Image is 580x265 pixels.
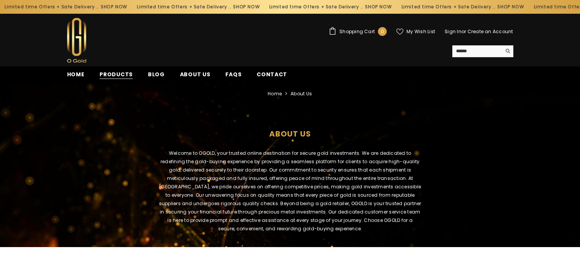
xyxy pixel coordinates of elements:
a: SHOP NOW [100,3,126,11]
span: Home [67,71,85,78]
span: My Wish List [406,29,435,34]
a: Create an Account [467,28,513,35]
a: SHOP NOW [364,3,390,11]
a: Home [268,90,282,98]
h1: about us [6,116,574,147]
a: Blog [140,70,172,83]
a: SHOP NOW [231,3,258,11]
nav: breadcrumbs [6,83,574,101]
span: Contact [257,71,287,78]
a: About us [172,70,218,83]
span: Products [100,71,133,79]
button: Search [501,45,513,57]
div: Limited time Offers + Safe Delivery .. [263,1,395,13]
div: Limited time Offers + Safe Delivery .. [395,1,527,13]
a: Contact [249,70,295,83]
span: about us [291,90,312,98]
div: Welcome to OGOLD, your trusted online destination for secure gold investments. We are dedicated t... [147,149,433,241]
a: Sign In [445,28,461,35]
span: FAQs [225,71,241,78]
span: 0 [381,27,384,36]
summary: Search [452,45,513,57]
span: or [461,28,466,35]
span: Blog [148,71,165,78]
a: Shopping Cart [329,27,387,36]
a: SHOP NOW [496,3,523,11]
a: Products [92,70,140,83]
div: Limited time Offers + Safe Delivery .. [131,1,263,13]
span: Shopping Cart [339,29,375,34]
a: FAQs [218,70,249,83]
span: About us [180,71,210,78]
a: My Wish List [396,28,435,35]
img: Ogold Shop [67,18,86,63]
a: Home [59,70,92,83]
